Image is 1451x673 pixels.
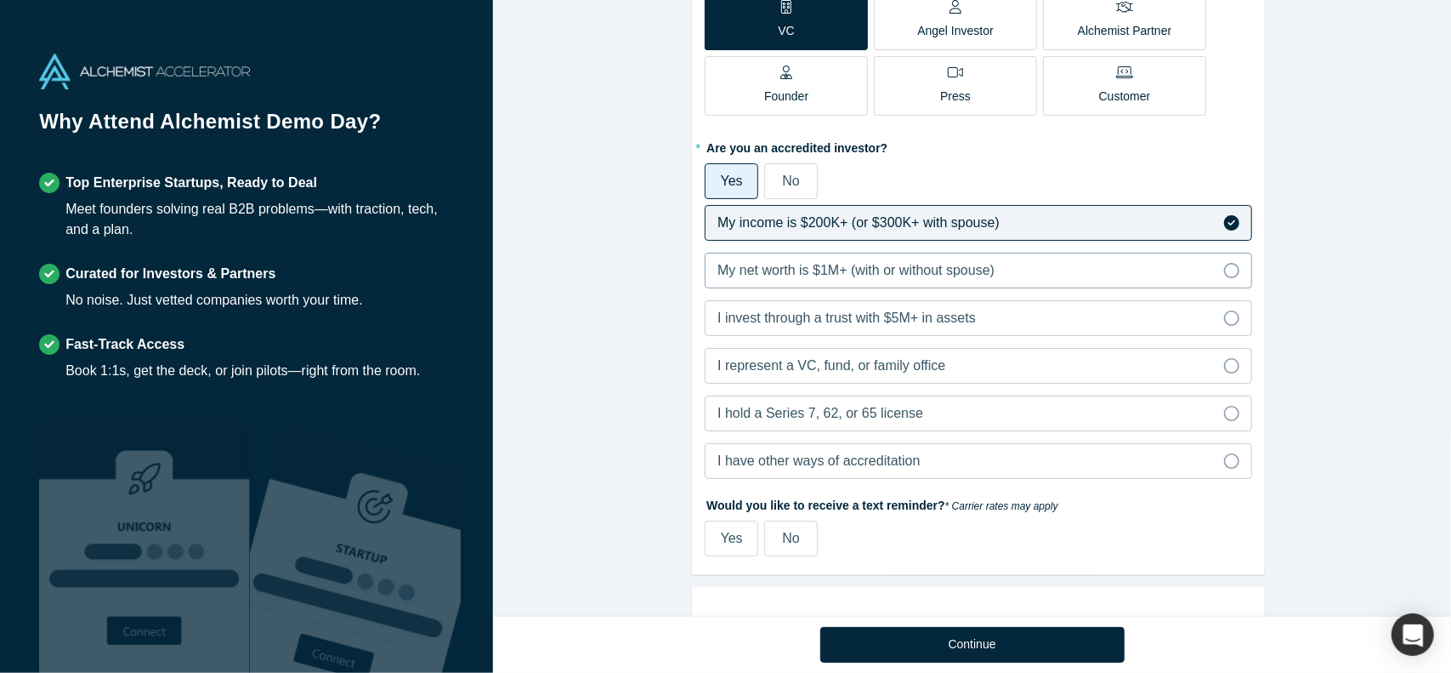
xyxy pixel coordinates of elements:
[39,54,250,89] img: Alchemist Accelerator Logo
[65,199,454,240] div: Meet founders solving real B2B problems—with traction, tech, and a plan.
[764,88,808,106] p: Founder
[717,263,995,277] span: My net worth is $1M+ (with or without spouse)
[782,531,799,545] span: No
[65,361,420,381] div: Book 1:1s, get the deck, or join pilots—right from the room.
[1099,88,1151,106] p: Customer
[65,337,184,351] strong: Fast-Track Access
[940,88,971,106] p: Press
[945,500,1058,512] em: * Carrier rates may apply
[782,174,799,188] span: No
[65,290,363,311] div: No noise. Just vetted companies worth your time.
[717,311,976,325] span: I invest through a trust with $5M+ in assets
[717,358,945,373] span: I represent a VC, fund, or family office
[778,22,794,40] p: VC
[717,215,1000,230] span: My income is $200K+ (or $300K+ with spouse)
[717,406,923,420] span: I hold a Series 7, 62, or 65 license
[65,266,275,281] strong: Curated for Investors & Partners
[705,491,1252,515] label: Would you like to receive a text reminder?
[39,422,250,673] img: Robust Technologies
[717,453,920,468] span: I have other ways of accreditation
[721,531,743,545] span: Yes
[721,174,743,188] span: Yes
[65,175,317,190] strong: Top Enterprise Startups, Ready to Deal
[705,134,1252,157] label: Are you an accredited investor?
[39,106,454,149] h1: Why Attend Alchemist Demo Day?
[917,22,994,40] p: Angel Investor
[820,627,1125,663] button: Continue
[1078,22,1171,40] p: Alchemist Partner
[250,422,461,673] img: Prism AI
